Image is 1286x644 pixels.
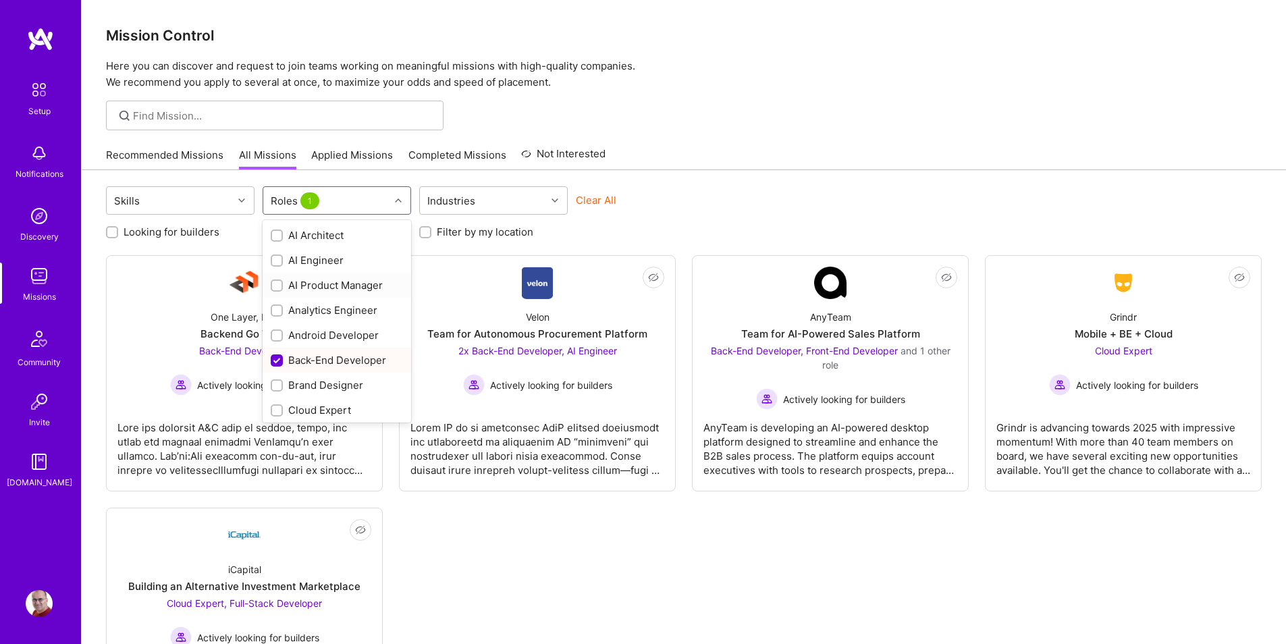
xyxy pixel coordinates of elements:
[311,148,393,170] a: Applied Missions
[228,267,261,299] img: Company Logo
[228,562,261,576] div: iCapital
[26,590,53,617] img: User Avatar
[26,448,53,475] img: guide book
[552,197,558,204] i: icon Chevron
[427,327,647,341] div: Team for Autonomous Procurement Platform
[522,267,554,299] img: Company Logo
[106,27,1262,44] h3: Mission Control
[711,345,898,356] span: Back-End Developer, Front-End Developer
[133,109,433,123] input: Find Mission...
[26,140,53,167] img: bell
[1075,327,1173,341] div: Mobile + BE + Cloud
[271,303,403,317] div: Analytics Engineer
[20,230,59,244] div: Discovery
[271,328,403,342] div: Android Developer
[1234,272,1245,283] i: icon EyeClosed
[271,378,403,392] div: Brand Designer
[23,290,56,304] div: Missions
[7,475,72,489] div: [DOMAIN_NAME]
[16,167,63,181] div: Notifications
[1049,374,1071,396] img: Actively looking for builders
[23,323,55,355] img: Community
[703,410,957,477] div: AnyTeam is developing an AI-powered desktop platform designed to streamline and enhance the B2B s...
[424,191,479,211] div: Industries
[117,108,132,124] i: icon SearchGrey
[741,327,920,341] div: Team for AI-Powered Sales Platform
[199,345,290,356] span: Back-End Developer
[26,203,53,230] img: discovery
[211,310,279,324] div: One Layer, LTD
[271,253,403,267] div: AI Engineer
[996,410,1250,477] div: Grindr is advancing towards 2025 with impressive momentum! With more than 40 team members on boar...
[463,374,485,396] img: Actively looking for builders
[197,378,319,392] span: Actively looking for builders
[395,197,402,204] i: icon Chevron
[271,278,403,292] div: AI Product Manager
[996,267,1250,480] a: Company LogoGrindrMobile + BE + CloudCloud Expert Actively looking for buildersActively looking f...
[27,27,54,51] img: logo
[106,148,223,170] a: Recommended Missions
[355,525,366,535] i: icon EyeClosed
[238,197,245,204] i: icon Chevron
[271,228,403,242] div: AI Architect
[167,597,322,609] span: Cloud Expert, Full-Stack Developer
[124,225,219,239] label: Looking for builders
[170,374,192,396] img: Actively looking for builders
[648,272,659,283] i: icon EyeClosed
[267,191,325,211] div: Roles
[106,58,1262,90] p: Here you can discover and request to join teams working on meaningful missions with high-quality ...
[25,76,53,104] img: setup
[26,263,53,290] img: teamwork
[1076,378,1198,392] span: Actively looking for builders
[1095,345,1152,356] span: Cloud Expert
[117,267,371,480] a: Company LogoOne Layer, LTDBackend Go TeamBack-End Developer Actively looking for buildersActively...
[18,355,61,369] div: Community
[111,191,143,211] div: Skills
[26,388,53,415] img: Invite
[1107,271,1140,295] img: Company Logo
[228,519,261,552] img: Company Logo
[814,267,847,299] img: Company Logo
[408,148,506,170] a: Completed Missions
[756,388,778,410] img: Actively looking for builders
[490,378,612,392] span: Actively looking for builders
[200,327,289,341] div: Backend Go Team
[703,267,957,480] a: Company LogoAnyTeamTeam for AI-Powered Sales PlatformBack-End Developer, Front-End Developer and ...
[28,104,51,118] div: Setup
[437,225,533,239] label: Filter by my location
[783,392,905,406] span: Actively looking for builders
[117,410,371,477] div: Lore ips dolorsit A&C adip el seddoe, tempo, inc utlab etd magnaal enimadmi VenIamqu’n exer ullam...
[458,345,617,356] span: 2x Back-End Developer, AI Engineer
[576,193,616,207] button: Clear All
[300,192,319,209] span: 1
[271,403,403,417] div: Cloud Expert
[526,310,550,324] div: Velon
[239,148,296,170] a: All Missions
[29,415,50,429] div: Invite
[22,590,56,617] a: User Avatar
[410,410,664,477] div: Lorem IP do si ametconsec AdiP elitsed doeiusmodt inc utlaboreetd ma aliquaenim AD “minimveni” qu...
[1110,310,1137,324] div: Grindr
[941,272,952,283] i: icon EyeClosed
[410,267,664,480] a: Company LogoVelonTeam for Autonomous Procurement Platform2x Back-End Developer, AI Engineer Activ...
[271,353,403,367] div: Back-End Developer
[128,579,360,593] div: Building an Alternative Investment Marketplace
[810,310,851,324] div: AnyTeam
[521,146,606,170] a: Not Interested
